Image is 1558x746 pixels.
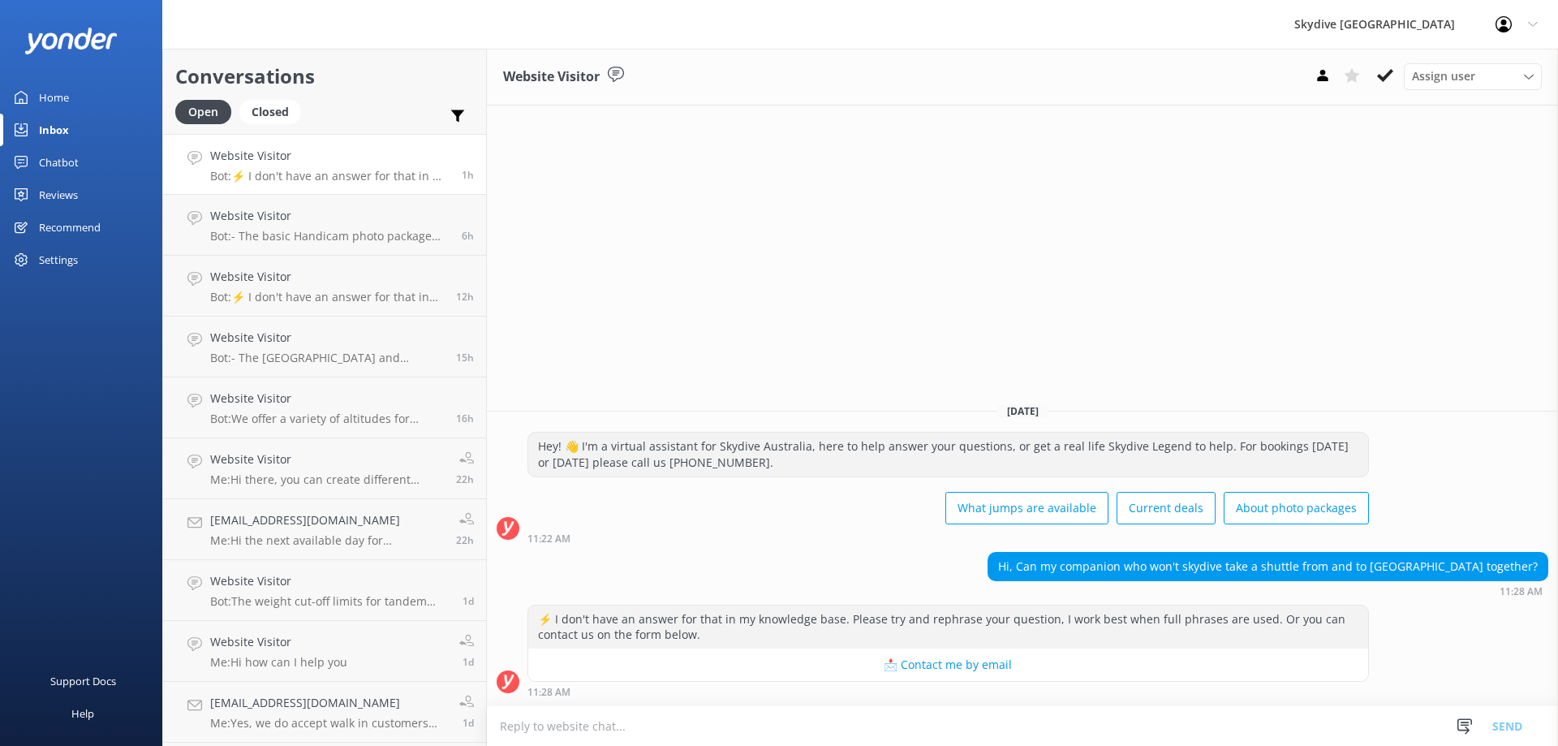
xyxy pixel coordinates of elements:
[39,211,101,244] div: Recommend
[528,433,1368,476] div: Hey! 👋 I'm a virtual assistant for Skydive Australia, here to help answer your questions, or get ...
[210,229,450,244] p: Bot: - The basic Handicam photo package costs $129 per person and includes photos of your entire ...
[1224,492,1369,524] button: About photo packages
[210,594,450,609] p: Bot: The weight cut-off limits for tandem skydiving vary by drop zone and by day, but at most dro...
[527,533,1369,544] div: Aug 21 2025 11:22am (UTC +10:00) Australia/Brisbane
[210,268,444,286] h4: Website Visitor
[163,377,486,438] a: Website VisitorBot:We offer a variety of altitudes for skydiving, with all dropzones providing ju...
[210,533,444,548] p: Me: Hi the next available day for [PERSON_NAME][GEOGRAPHIC_DATA] with local pick up service will ...
[163,317,486,377] a: Website VisitorBot:- The [GEOGRAPHIC_DATA] and [GEOGRAPHIC_DATA] skydiving locations in [GEOGRAPH...
[527,688,570,697] strong: 11:28 AM
[1412,67,1475,85] span: Assign user
[39,179,78,211] div: Reviews
[527,534,570,544] strong: 11:22 AM
[163,134,486,195] a: Website VisitorBot:⚡ I don't have an answer for that in my knowledge base. Please try and rephras...
[462,168,474,182] span: Aug 21 2025 11:28am (UTC +10:00) Australia/Brisbane
[239,102,309,120] a: Closed
[210,412,444,426] p: Bot: We offer a variety of altitudes for skydiving, with all dropzones providing jumps up to 15,0...
[175,102,239,120] a: Open
[456,533,474,547] span: Aug 20 2025 02:17pm (UTC +10:00) Australia/Brisbane
[175,100,231,124] div: Open
[39,114,69,146] div: Inbox
[210,633,347,651] h4: Website Visitor
[210,329,444,347] h4: Website Visitor
[456,412,474,425] span: Aug 20 2025 08:14pm (UTC +10:00) Australia/Brisbane
[456,290,474,304] span: Aug 21 2025 12:06am (UTC +10:00) Australia/Brisbane
[163,682,486,743] a: [EMAIL_ADDRESS][DOMAIN_NAME]Me:Yes, we do accept walk in customers depending on the availability ...
[210,655,347,670] p: Me: Hi how can I help you
[39,244,78,276] div: Settings
[24,28,118,54] img: yonder-white-logo.png
[210,169,450,183] p: Bot: ⚡ I don't have an answer for that in my knowledge base. Please try and rephrase your questio...
[945,492,1108,524] button: What jumps are available
[163,621,486,682] a: Website VisitorMe:Hi how can I help you1d
[71,697,94,730] div: Help
[210,451,444,468] h4: Website Visitor
[463,655,474,669] span: Aug 20 2025 07:51am (UTC +10:00) Australia/Brisbane
[39,81,69,114] div: Home
[163,438,486,499] a: Website VisitorMe:Hi there, you can create different booking numbers. We can link you together in...
[163,256,486,317] a: Website VisitorBot:⚡ I don't have an answer for that in my knowledge base. Please try and rephras...
[503,67,600,88] h3: Website Visitor
[50,665,116,697] div: Support Docs
[210,290,444,304] p: Bot: ⚡ I don't have an answer for that in my knowledge base. Please try and rephrase your questio...
[163,195,486,256] a: Website VisitorBot:- The basic Handicam photo package costs $129 per person and includes photos o...
[163,499,486,560] a: [EMAIL_ADDRESS][DOMAIN_NAME]Me:Hi the next available day for [PERSON_NAME][GEOGRAPHIC_DATA] with ...
[210,716,447,731] p: Me: Yes, we do accept walk in customers depending on the availability of the day. But we recommen...
[997,404,1048,418] span: [DATE]
[456,472,474,486] span: Aug 20 2025 02:26pm (UTC +10:00) Australia/Brisbane
[463,594,474,608] span: Aug 20 2025 11:33am (UTC +10:00) Australia/Brisbane
[1117,492,1216,524] button: Current deals
[210,694,447,712] h4: [EMAIL_ADDRESS][DOMAIN_NAME]
[210,351,444,365] p: Bot: - The [GEOGRAPHIC_DATA] and [GEOGRAPHIC_DATA] skydiving locations in [GEOGRAPHIC_DATA] are n...
[988,585,1548,597] div: Aug 21 2025 11:28am (UTC +10:00) Australia/Brisbane
[988,553,1547,580] div: Hi, Can my companion who won't skydive take a shuttle from and to [GEOGRAPHIC_DATA] together?
[163,560,486,621] a: Website VisitorBot:The weight cut-off limits for tandem skydiving vary by drop zone and by day, b...
[210,207,450,225] h4: Website Visitor
[527,686,1369,697] div: Aug 21 2025 11:28am (UTC +10:00) Australia/Brisbane
[456,351,474,364] span: Aug 20 2025 09:04pm (UTC +10:00) Australia/Brisbane
[210,390,444,407] h4: Website Visitor
[210,472,444,487] p: Me: Hi there, you can create different booking numbers. We can link you together in the system. M...
[528,606,1368,649] div: ⚡ I don't have an answer for that in my knowledge base. Please try and rephrase your question, I ...
[1404,63,1542,89] div: Assign User
[1500,587,1543,597] strong: 11:28 AM
[39,146,79,179] div: Chatbot
[239,100,301,124] div: Closed
[210,572,450,590] h4: Website Visitor
[175,61,474,92] h2: Conversations
[462,229,474,243] span: Aug 21 2025 06:29am (UTC +10:00) Australia/Brisbane
[210,511,444,529] h4: [EMAIL_ADDRESS][DOMAIN_NAME]
[528,649,1368,681] button: 📩 Contact me by email
[463,716,474,730] span: Aug 20 2025 07:48am (UTC +10:00) Australia/Brisbane
[210,147,450,165] h4: Website Visitor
